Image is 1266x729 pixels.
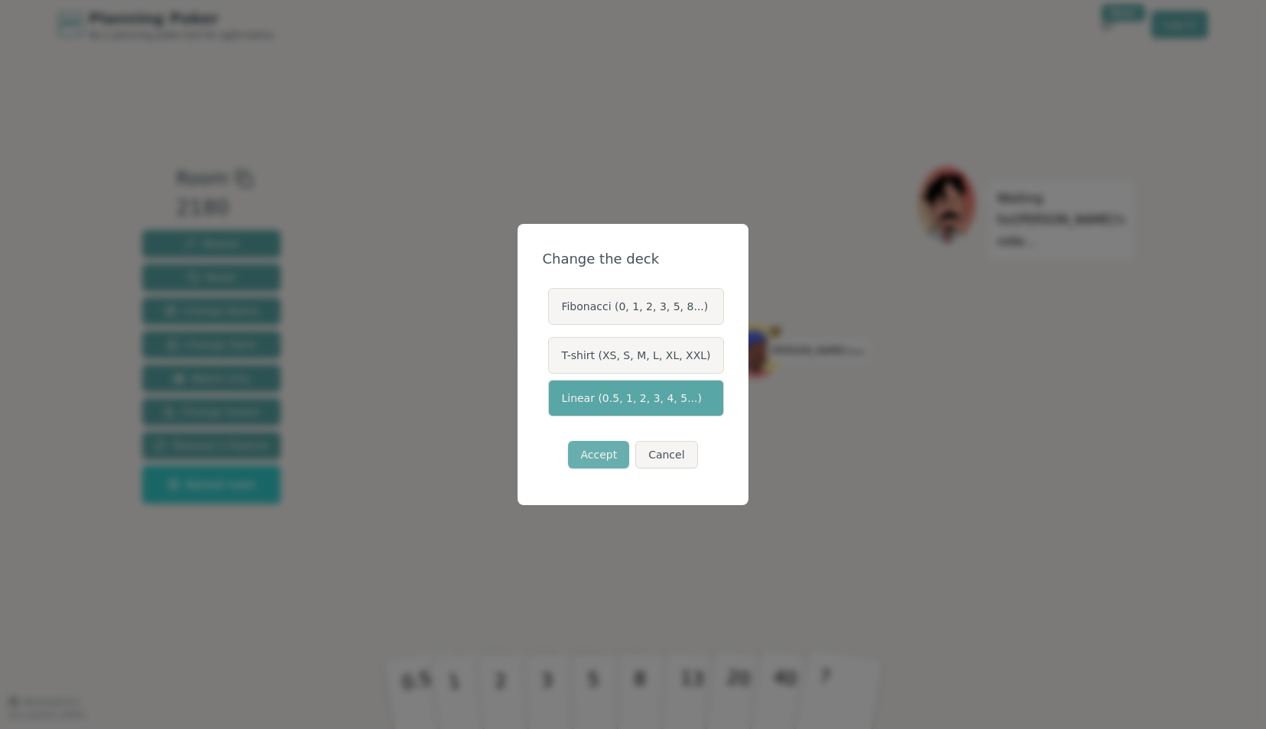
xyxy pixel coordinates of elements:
label: T-shirt (XS, S, M, L, XL, XXL) [548,337,723,374]
button: Cancel [635,441,697,468]
div: Change the deck [542,248,723,270]
button: Accept [568,441,629,468]
label: Fibonacci (0, 1, 2, 3, 5, 8...) [548,288,723,325]
label: Linear (0.5, 1, 2, 3, 4, 5...) [548,380,723,416]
